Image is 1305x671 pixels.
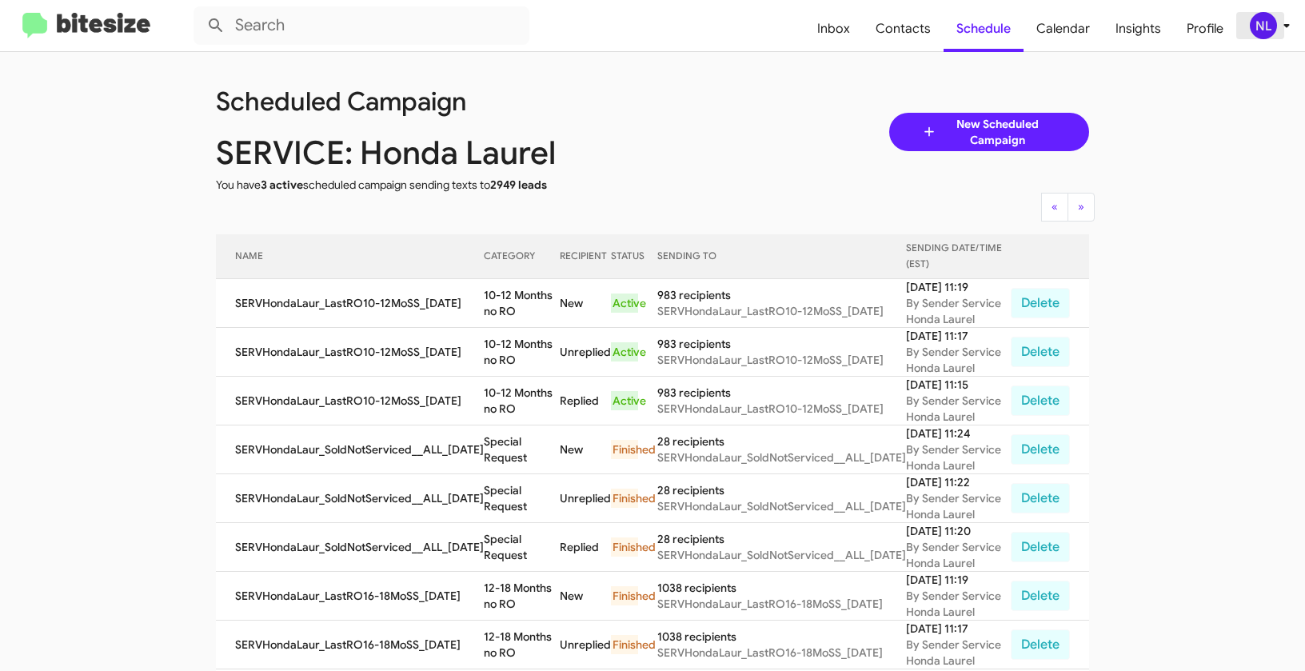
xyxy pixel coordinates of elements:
div: Active [611,342,639,361]
td: Special Request [484,425,560,474]
div: 983 recipients [657,385,906,401]
td: Special Request [484,523,560,572]
div: Finished [611,489,639,508]
th: SENDING TO [657,234,906,279]
div: [DATE] 11:20 [906,523,1011,539]
div: 28 recipients [657,482,906,498]
button: NL [1236,12,1287,39]
div: By Sender Service Honda Laurel [906,344,1011,376]
span: « [1052,199,1058,214]
th: CATEGORY [484,234,560,279]
td: SERVHondaLaur_LastRO16-18MoSS_[DATE] [216,572,484,621]
div: [DATE] 11:19 [906,279,1011,295]
div: SERVICE: Honda Laurel [204,145,664,161]
div: 1038 recipients [657,629,906,645]
div: [DATE] 11:19 [906,572,1011,588]
div: SERVHondaLaur_SoldNotServiced__ALL_[DATE] [657,547,906,563]
span: New Scheduled Campaign [937,116,1057,148]
td: SERVHondaLaur_SoldNotServiced__ALL_[DATE] [216,523,484,572]
button: Delete [1011,532,1070,562]
td: SERVHondaLaur_SoldNotServiced__ALL_[DATE] [216,425,484,474]
div: NL [1250,12,1277,39]
div: Scheduled Campaign [204,94,664,110]
div: Finished [611,440,639,459]
td: New [560,279,611,328]
td: 12-18 Months no RO [484,572,560,621]
a: Profile [1174,6,1236,52]
div: You have scheduled campaign sending texts to [204,177,664,193]
td: SERVHondaLaur_SoldNotServiced__ALL_[DATE] [216,474,484,523]
nav: Page navigation example [1042,193,1095,222]
a: New Scheduled Campaign [889,113,1090,151]
div: 28 recipients [657,531,906,547]
span: 2949 leads [490,178,547,192]
div: SERVHondaLaur_LastRO16-18MoSS_[DATE] [657,596,906,612]
a: Insights [1103,6,1174,52]
button: Previous [1041,193,1068,222]
div: SERVHondaLaur_SoldNotServiced__ALL_[DATE] [657,449,906,465]
div: By Sender Service Honda Laurel [906,539,1011,571]
td: New [560,572,611,621]
th: RECIPIENT [560,234,611,279]
div: SERVHondaLaur_LastRO10-12MoSS_[DATE] [657,303,906,319]
th: STATUS [611,234,657,279]
div: Finished [611,586,639,605]
td: 10-12 Months no RO [484,377,560,425]
td: SERVHondaLaur_LastRO10-12MoSS_[DATE] [216,328,484,377]
button: Next [1068,193,1095,222]
a: Schedule [944,6,1024,52]
div: [DATE] 11:17 [906,621,1011,637]
td: Unreplied [560,621,611,669]
div: 983 recipients [657,336,906,352]
div: SERVHondaLaur_SoldNotServiced__ALL_[DATE] [657,498,906,514]
button: Delete [1011,385,1070,416]
div: [DATE] 11:15 [906,377,1011,393]
button: Delete [1011,337,1070,367]
td: 10-12 Months no RO [484,328,560,377]
div: By Sender Service Honda Laurel [906,295,1011,327]
td: SERVHondaLaur_LastRO10-12MoSS_[DATE] [216,279,484,328]
input: Search [194,6,529,45]
div: [DATE] 11:17 [906,328,1011,344]
a: Inbox [804,6,863,52]
td: Replied [560,377,611,425]
td: Replied [560,523,611,572]
a: Contacts [863,6,944,52]
th: NAME [216,234,484,279]
div: By Sender Service Honda Laurel [906,490,1011,522]
div: 983 recipients [657,287,906,303]
div: Active [611,294,639,313]
div: SERVHondaLaur_LastRO16-18MoSS_[DATE] [657,645,906,661]
td: 12-18 Months no RO [484,621,560,669]
div: By Sender Service Honda Laurel [906,393,1011,425]
div: By Sender Service Honda Laurel [906,588,1011,620]
td: SERVHondaLaur_LastRO16-18MoSS_[DATE] [216,621,484,669]
span: » [1078,199,1084,214]
div: SERVHondaLaur_LastRO10-12MoSS_[DATE] [657,352,906,368]
div: Finished [611,537,639,557]
button: Delete [1011,434,1070,465]
td: Special Request [484,474,560,523]
div: Active [611,391,639,410]
td: SERVHondaLaur_LastRO10-12MoSS_[DATE] [216,377,484,425]
div: 28 recipients [657,433,906,449]
a: Calendar [1024,6,1103,52]
div: [DATE] 11:24 [906,425,1011,441]
button: Delete [1011,629,1070,660]
div: 1038 recipients [657,580,906,596]
span: 3 active [261,178,303,192]
div: By Sender Service Honda Laurel [906,637,1011,669]
button: Delete [1011,483,1070,513]
div: [DATE] 11:22 [906,474,1011,490]
div: Finished [611,635,639,654]
td: 10-12 Months no RO [484,279,560,328]
td: New [560,425,611,474]
td: Unreplied [560,328,611,377]
div: SERVHondaLaur_LastRO10-12MoSS_[DATE] [657,401,906,417]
